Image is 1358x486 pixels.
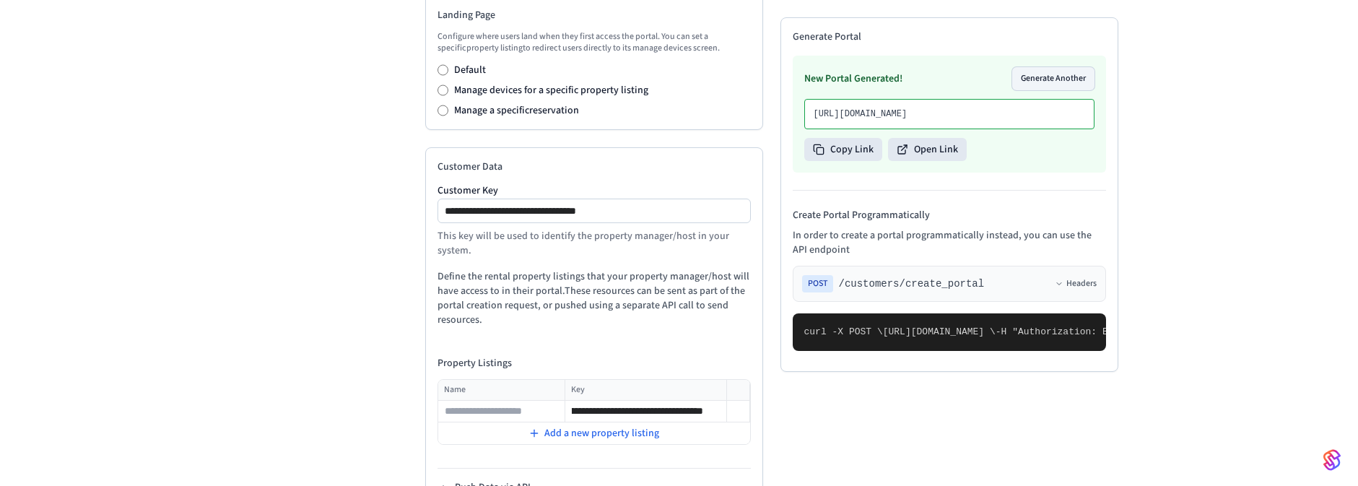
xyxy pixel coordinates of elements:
[544,426,659,441] span: Add a new property listing
[793,30,1106,44] h2: Generate Portal
[454,103,579,118] label: Manage a specific reservation
[996,326,1266,337] span: -H "Authorization: Bearer seam_api_key_123456" \
[438,229,751,258] p: This key will be used to identify the property manager/host in your system.
[438,160,751,174] h2: Customer Data
[1055,278,1097,290] button: Headers
[804,326,883,337] span: curl -X POST \
[438,31,751,54] p: Configure where users land when they first access the portal. You can set a specific property lis...
[438,186,751,196] label: Customer Key
[883,326,996,337] span: [URL][DOMAIN_NAME] \
[438,269,751,327] p: Define the rental property listings that your property manager/host will have access to in their ...
[1323,448,1341,472] img: SeamLogoGradient.69752ec5.svg
[888,138,967,161] button: Open Link
[438,380,565,401] th: Name
[454,83,648,97] label: Manage devices for a specific property listing
[454,63,486,77] label: Default
[839,277,985,291] span: /customers/create_portal
[793,228,1106,257] p: In order to create a portal programmatically instead, you can use the API endpoint
[804,71,902,86] h3: New Portal Generated!
[793,208,1106,222] h4: Create Portal Programmatically
[802,275,833,292] span: POST
[1012,67,1094,90] button: Generate Another
[438,356,751,370] h4: Property Listings
[565,380,726,401] th: Key
[814,108,1085,120] p: [URL][DOMAIN_NAME]
[438,8,751,22] h3: Landing Page
[804,138,882,161] button: Copy Link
